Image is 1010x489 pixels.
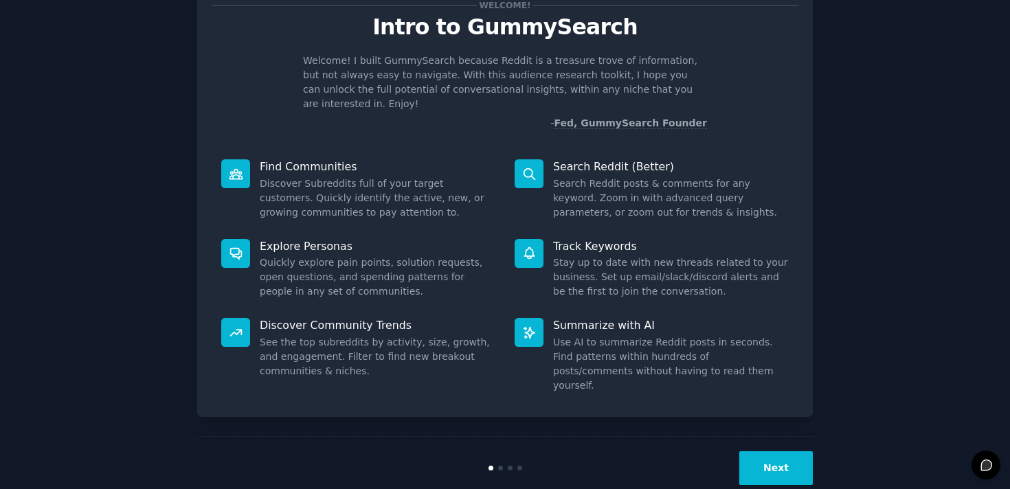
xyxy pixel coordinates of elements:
p: Summarize with AI [553,318,789,332]
div: - [550,116,707,130]
p: Explore Personas [260,239,495,253]
p: Intro to GummySearch [212,15,798,39]
dd: Discover Subreddits full of your target customers. Quickly identify the active, new, or growing c... [260,177,495,220]
p: Search Reddit (Better) [553,159,789,174]
dd: Search Reddit posts & comments for any keyword. Zoom in with advanced query parameters, or zoom o... [553,177,789,220]
p: Discover Community Trends [260,318,495,332]
button: Next [739,451,813,485]
p: Find Communities [260,159,495,174]
p: Welcome! I built GummySearch because Reddit is a treasure trove of information, but not always ea... [303,54,707,111]
dd: See the top subreddits by activity, size, growth, and engagement. Filter to find new breakout com... [260,335,495,378]
dd: Quickly explore pain points, solution requests, open questions, and spending patterns for people ... [260,255,495,299]
dd: Stay up to date with new threads related to your business. Set up email/slack/discord alerts and ... [553,255,789,299]
a: Fed, GummySearch Founder [554,117,707,129]
dd: Use AI to summarize Reddit posts in seconds. Find patterns within hundreds of posts/comments with... [553,335,789,393]
p: Track Keywords [553,239,789,253]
